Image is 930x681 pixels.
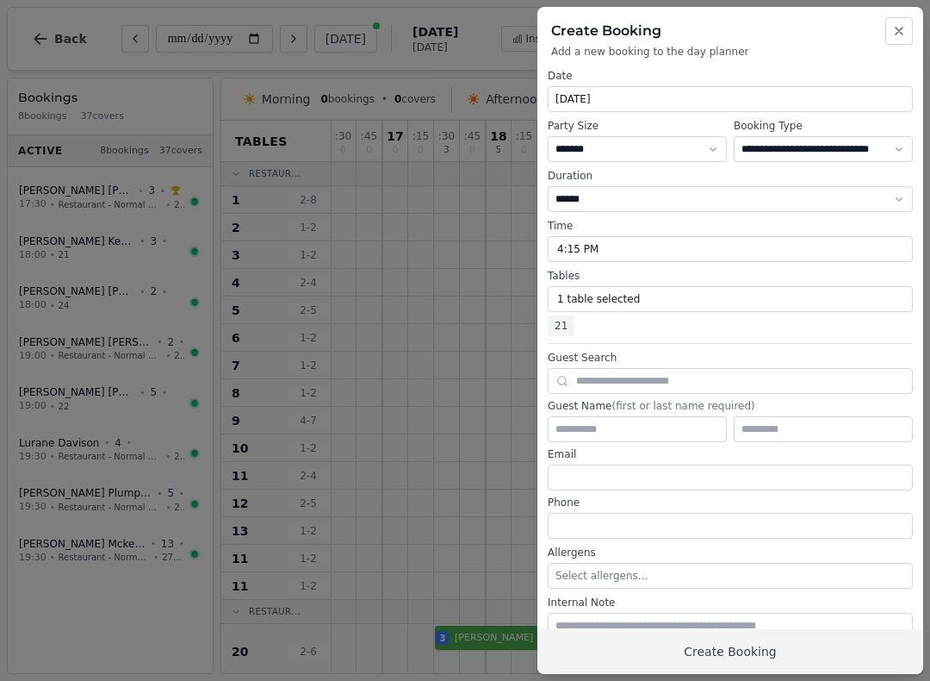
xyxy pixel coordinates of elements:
[611,400,754,412] span: (first or last name required)
[548,219,913,233] label: Time
[548,269,913,283] label: Tables
[548,286,913,312] button: 1 table selected
[551,21,909,41] h2: Create Booking
[548,546,913,559] label: Allergens
[537,629,923,674] button: Create Booking
[548,351,913,365] label: Guest Search
[548,399,913,413] label: Guest Name
[548,447,913,461] label: Email
[548,86,913,112] button: [DATE]
[548,169,913,183] label: Duration
[548,563,913,589] button: Select allergens...
[548,236,913,262] button: 4:15 PM
[548,316,574,336] span: 21
[548,596,913,609] label: Internal Note
[548,496,913,509] label: Phone
[548,119,727,133] label: Party Size
[548,69,913,83] label: Date
[555,570,648,582] span: Select allergens...
[551,45,909,59] p: Add a new booking to the day planner
[734,119,913,133] label: Booking Type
